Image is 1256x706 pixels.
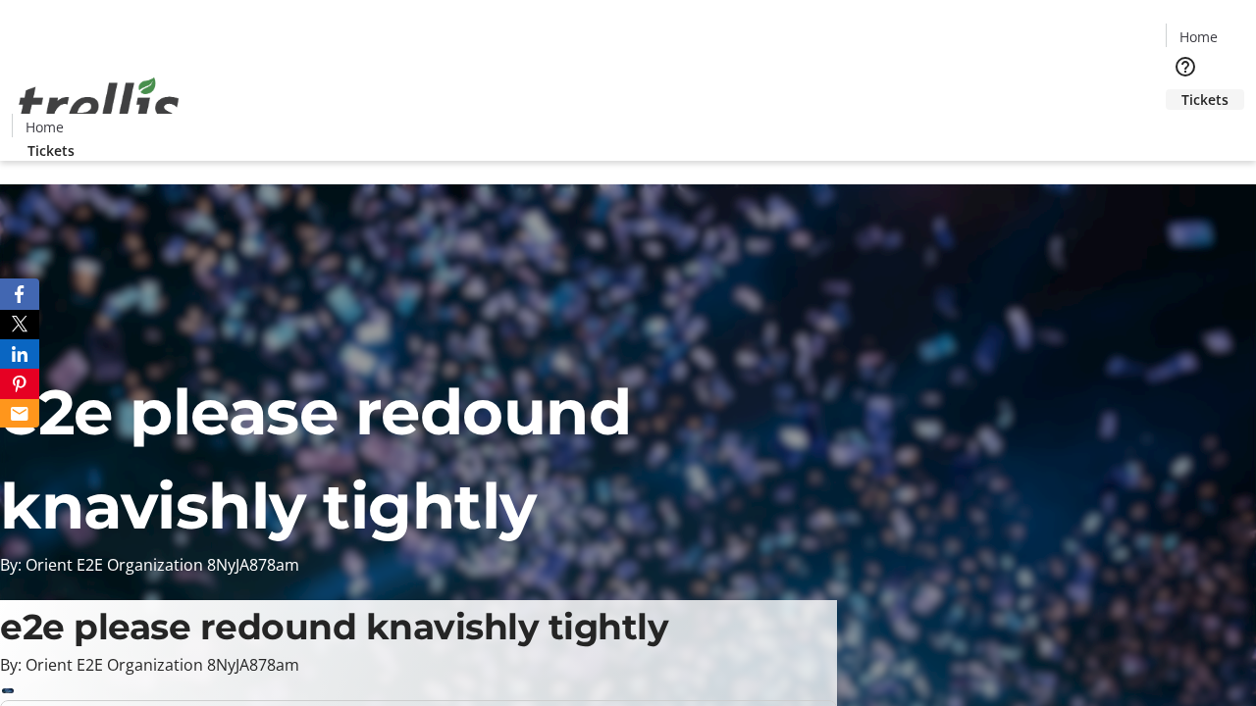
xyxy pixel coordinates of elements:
span: Tickets [1181,89,1229,110]
a: Tickets [1166,89,1244,110]
span: Home [1179,26,1218,47]
a: Tickets [12,140,90,161]
img: Orient E2E Organization 8NyJA878am's Logo [12,56,186,154]
span: Tickets [27,140,75,161]
a: Home [13,117,76,137]
button: Cart [1166,110,1205,149]
button: Help [1166,47,1205,86]
span: Home [26,117,64,137]
a: Home [1167,26,1230,47]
